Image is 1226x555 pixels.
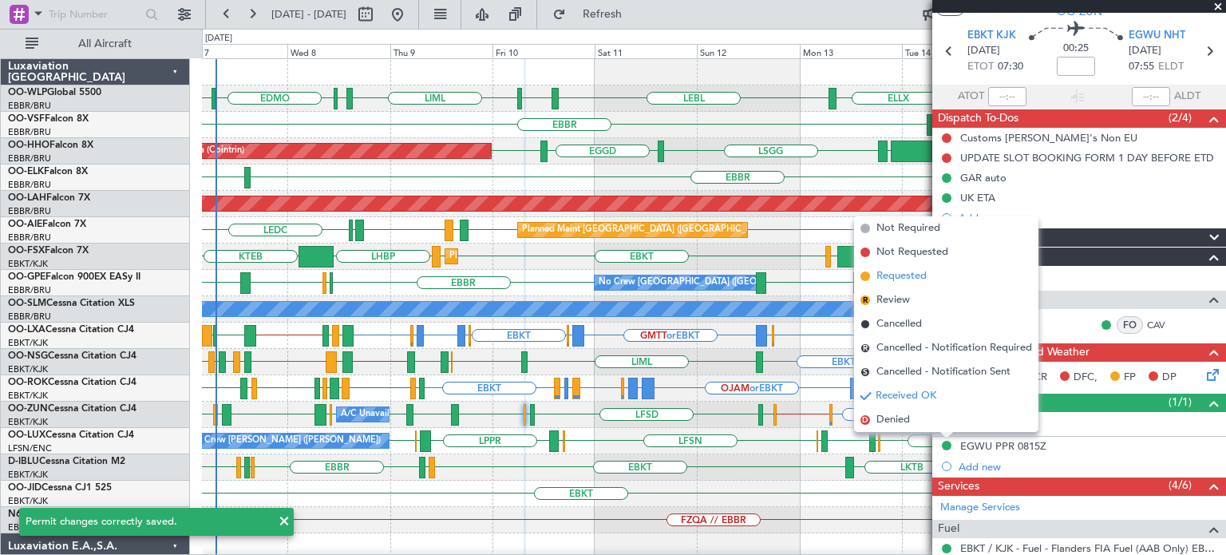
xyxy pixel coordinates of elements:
[8,404,48,414] span: OO-ZUN
[938,109,1018,128] span: Dispatch To-Dos
[8,483,112,493] a: OO-JIDCessna CJ1 525
[8,114,89,124] a: OO-VSFFalcon 8X
[960,131,1137,145] div: Customs [PERSON_NAME]'s Non EU
[876,412,910,428] span: Denied
[8,220,86,229] a: OO-AIEFalcon 7X
[8,483,42,493] span: OO-JID
[8,378,48,387] span: OO-ROK
[8,363,48,375] a: EBKT/KJK
[8,193,46,203] span: OO-LAH
[876,268,927,284] span: Requested
[988,87,1026,106] input: --:--
[8,88,47,97] span: OO-WLP
[8,141,49,150] span: OO-HHO
[8,88,101,97] a: OO-WLPGlobal 5500
[185,44,287,58] div: Tue 7
[8,299,135,308] a: OO-SLMCessna Citation XLS
[860,415,870,425] span: D
[860,295,870,305] span: R
[8,325,45,335] span: OO-LXA
[876,244,948,260] span: Not Requested
[800,44,902,58] div: Mon 13
[8,416,48,428] a: EBKT/KJK
[595,44,697,58] div: Sat 11
[8,167,88,176] a: OO-ELKFalcon 8X
[967,43,1000,59] span: [DATE]
[8,442,52,454] a: LFSN/ENC
[998,59,1023,75] span: 07:30
[8,179,51,191] a: EBBR/BRU
[26,514,270,530] div: Permit changes correctly saved.
[938,478,979,496] span: Services
[1129,59,1154,75] span: 07:55
[876,388,936,404] span: Received OK
[569,9,636,20] span: Refresh
[8,246,89,256] a: OO-FSXFalcon 7X
[876,364,1010,380] span: Cancelled - Notification Sent
[1174,89,1200,105] span: ALDT
[8,141,93,150] a: OO-HHOFalcon 8X
[1147,318,1183,332] a: CAV
[8,457,39,466] span: D-IBLU
[8,337,48,349] a: EBKT/KJK
[8,430,45,440] span: OO-LUX
[1063,41,1089,57] span: 00:25
[49,2,140,26] input: Trip Number
[876,292,910,308] span: Review
[959,211,1218,224] div: Add new
[8,390,48,402] a: EBKT/KJK
[876,316,922,332] span: Cancelled
[449,244,635,268] div: Planned Maint Kortrijk-[GEOGRAPHIC_DATA]
[1124,370,1136,386] span: FP
[967,28,1016,44] span: EBKT KJK
[860,367,870,377] span: S
[8,299,46,308] span: OO-SLM
[8,220,42,229] span: OO-AIE
[8,232,51,244] a: EBBR/BRU
[697,44,799,58] div: Sun 12
[1129,28,1185,44] span: EGWU NHT
[958,89,984,105] span: ATOT
[960,191,995,204] div: UK ETA
[8,404,136,414] a: OO-ZUNCessna Citation CJ4
[8,126,51,138] a: EBBR/BRU
[390,44,492,58] div: Thu 9
[8,430,134,440] a: OO-LUXCessna Citation CJ4
[1169,394,1192,410] span: (1/1)
[8,272,45,282] span: OO-GPE
[8,100,51,112] a: EBBR/BRU
[1074,370,1097,386] span: DFC,
[8,167,44,176] span: OO-ELK
[1129,43,1161,59] span: [DATE]
[8,153,51,165] a: EBBR/BRU
[1169,477,1192,494] span: (4/6)
[8,351,48,361] span: OO-NSG
[8,378,136,387] a: OO-ROKCessna Citation CJ4
[189,429,381,453] div: No Crew [PERSON_NAME] ([PERSON_NAME])
[492,44,595,58] div: Fri 10
[8,284,51,296] a: EBBR/BRU
[8,325,134,335] a: OO-LXACessna Citation CJ4
[902,44,1004,58] div: Tue 14
[1117,316,1143,334] div: FO
[959,460,1218,474] div: Add new
[860,343,870,353] span: R
[1169,109,1192,126] span: (2/4)
[599,271,866,295] div: No Crew [GEOGRAPHIC_DATA] ([GEOGRAPHIC_DATA] National)
[8,193,90,203] a: OO-LAHFalcon 7X
[960,151,1214,165] div: UPDATE SLOT BOOKING FORM 1 DAY BEFORE ETD
[522,218,773,242] div: Planned Maint [GEOGRAPHIC_DATA] ([GEOGRAPHIC_DATA])
[8,272,140,282] a: OO-GPEFalcon 900EX EASy II
[960,171,1007,184] div: GAR auto
[205,32,232,46] div: [DATE]
[287,44,390,58] div: Wed 8
[967,59,994,75] span: ETOT
[1158,59,1184,75] span: ELDT
[8,205,51,217] a: EBBR/BRU
[938,520,959,538] span: Fuel
[960,439,1046,453] div: EGWU PPR 0815Z
[8,457,125,466] a: D-IBLUCessna Citation M2
[545,2,641,27] button: Refresh
[271,7,346,22] span: [DATE] - [DATE]
[8,246,45,256] span: OO-FSX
